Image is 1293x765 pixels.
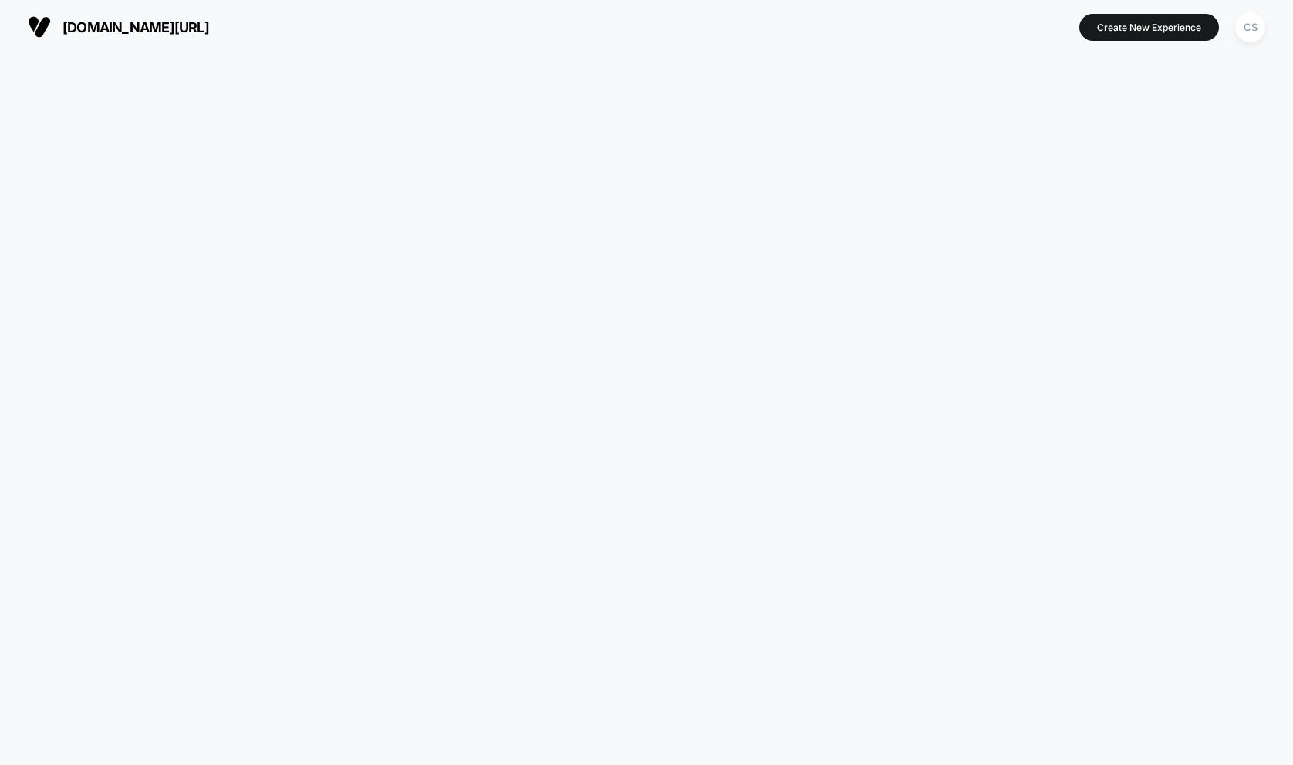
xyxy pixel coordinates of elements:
button: Create New Experience [1079,14,1219,41]
button: [DOMAIN_NAME][URL] [23,15,214,39]
div: CS [1235,12,1265,42]
img: Visually logo [28,15,51,39]
span: [DOMAIN_NAME][URL] [62,19,209,35]
button: CS [1231,12,1270,43]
